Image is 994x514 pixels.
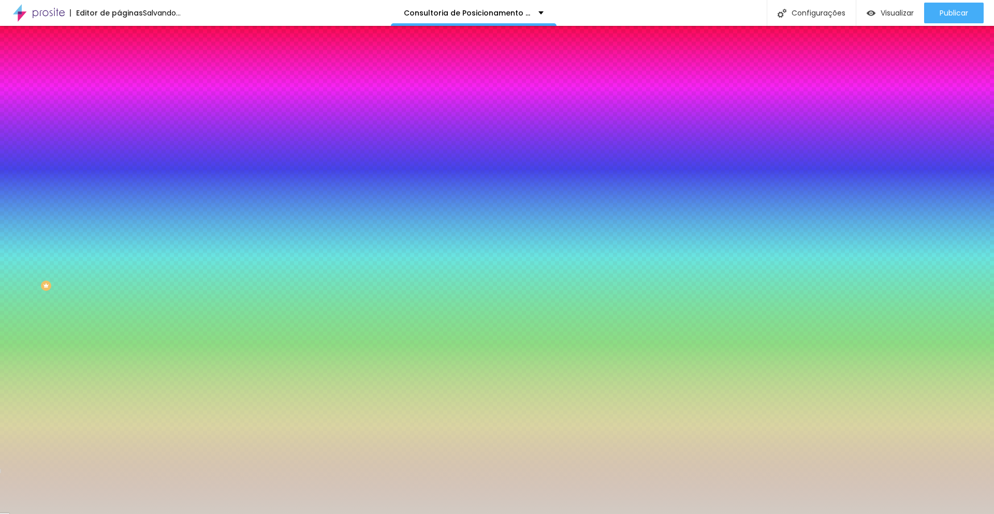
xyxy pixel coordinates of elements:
span: Publicar [940,9,968,17]
p: Consultoria de Posicionamento Estratégico [404,9,531,17]
span: Visualizar [881,9,914,17]
img: Icone [778,9,786,18]
div: Salvando... [143,9,181,17]
div: Editor de páginas [70,9,143,17]
img: view-1.svg [867,9,875,18]
button: Visualizar [856,3,924,23]
button: Publicar [924,3,984,23]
